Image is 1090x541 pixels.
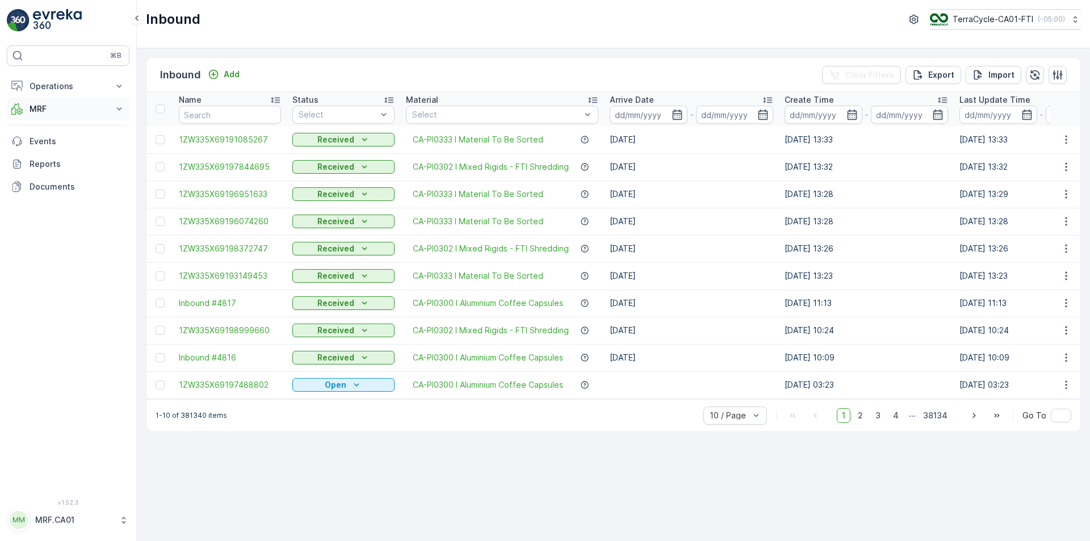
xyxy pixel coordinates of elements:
[779,126,954,153] td: [DATE] 13:33
[10,511,28,529] div: MM
[317,243,354,254] p: Received
[325,379,346,391] p: Open
[853,408,868,423] span: 2
[1039,108,1043,121] p: -
[156,326,165,335] div: Toggle Row Selected
[203,68,244,81] button: Add
[1038,15,1065,24] p: ( -05:00 )
[871,106,949,124] input: dd/mm/yyyy
[822,66,901,84] button: Clear Filters
[413,297,563,309] span: CA-PI0300 I Aluminium Coffee Capsules
[179,270,281,282] a: 1ZW335X69193149453
[156,190,165,199] div: Toggle Row Selected
[604,126,779,153] td: [DATE]
[413,379,563,391] a: CA-PI0300 I Aluminium Coffee Capsules
[317,270,354,282] p: Received
[779,181,954,208] td: [DATE] 13:28
[30,158,125,170] p: Reports
[7,130,129,153] a: Events
[604,208,779,235] td: [DATE]
[179,161,281,173] a: 1ZW335X69197844695
[930,13,948,26] img: TC_BVHiTW6.png
[292,160,395,174] button: Received
[292,351,395,364] button: Received
[604,262,779,290] td: [DATE]
[870,408,886,423] span: 3
[779,153,954,181] td: [DATE] 13:32
[179,352,281,363] a: Inbound #4816
[292,187,395,201] button: Received
[610,94,654,106] p: Arrive Date
[179,297,281,309] span: Inbound #4817
[696,106,774,124] input: dd/mm/yyyy
[953,14,1033,25] p: TerraCycle-CA01-FTI
[779,344,954,371] td: [DATE] 10:09
[156,411,227,420] p: 1-10 of 381340 items
[156,353,165,362] div: Toggle Row Selected
[604,153,779,181] td: [DATE]
[179,188,281,200] span: 1ZW335X69196951633
[110,51,121,60] p: ⌘B
[317,216,354,227] p: Received
[905,66,961,84] button: Export
[179,134,281,145] a: 1ZW335X69191085267
[785,94,834,106] p: Create Time
[7,508,129,532] button: MMMRF.CA01
[156,380,165,389] div: Toggle Row Selected
[988,69,1014,81] p: Import
[317,325,354,336] p: Received
[292,94,318,106] p: Status
[406,94,438,106] p: Material
[292,296,395,310] button: Received
[779,290,954,317] td: [DATE] 11:13
[7,175,129,198] a: Documents
[959,106,1037,124] input: dd/mm/yyyy
[959,94,1030,106] p: Last Update Time
[930,9,1081,30] button: TerraCycle-CA01-FTI(-05:00)
[690,108,694,121] p: -
[299,109,377,120] p: Select
[179,106,281,124] input: Search
[779,317,954,344] td: [DATE] 10:24
[292,378,395,392] button: Open
[179,325,281,336] a: 1ZW335X69198999660
[7,153,129,175] a: Reports
[413,243,569,254] a: CA-PI0302 I Mixed Rigids - FTI Shredding
[413,161,569,173] span: CA-PI0302 I Mixed Rigids - FTI Shredding
[966,66,1021,84] button: Import
[317,134,354,145] p: Received
[317,297,354,309] p: Received
[845,69,894,81] p: Clear Filters
[604,235,779,262] td: [DATE]
[413,216,543,227] a: CA-PI0333 I Material To Be Sorted
[35,514,114,526] p: MRF.CA01
[179,243,281,254] a: 1ZW335X69198372747
[292,269,395,283] button: Received
[413,352,563,363] a: CA-PI0300 I Aluminium Coffee Capsules
[865,108,869,121] p: -
[413,188,543,200] a: CA-PI0333 I Material To Be Sorted
[610,106,687,124] input: dd/mm/yyyy
[179,94,202,106] p: Name
[292,242,395,255] button: Received
[160,67,201,83] p: Inbound
[413,134,543,145] a: CA-PI0333 I Material To Be Sorted
[909,408,916,423] p: ...
[317,188,354,200] p: Received
[412,109,581,120] p: Select
[156,135,165,144] div: Toggle Row Selected
[179,379,281,391] span: 1ZW335X69197488802
[413,270,543,282] span: CA-PI0333 I Material To Be Sorted
[7,98,129,120] button: MRF
[779,262,954,290] td: [DATE] 13:23
[224,69,240,80] p: Add
[292,133,395,146] button: Received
